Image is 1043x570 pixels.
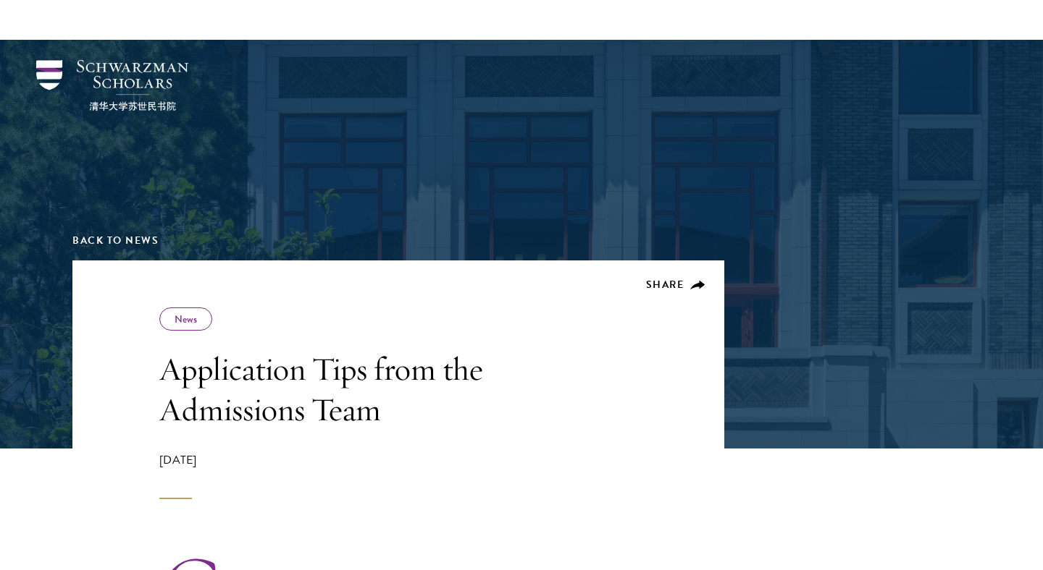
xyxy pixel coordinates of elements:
[159,349,572,430] h1: Application Tips from the Admissions Team
[72,233,159,248] a: Back to News
[646,278,706,292] button: Share
[175,312,197,326] a: News
[159,451,572,499] div: [DATE]
[36,60,188,111] img: Schwarzman Scholars
[646,277,684,292] span: Share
